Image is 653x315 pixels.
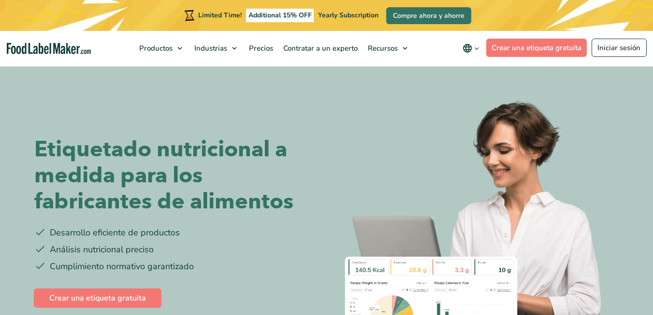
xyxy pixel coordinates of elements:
[363,31,412,66] a: Recursos
[34,260,319,273] li: Cumplimiento normativo garantizado
[486,39,587,57] a: Crear una etiqueta gratuita
[592,39,647,57] a: Iniciar sesión
[244,31,276,66] a: Precios
[34,226,319,239] li: Desarrollo eficiente de productos
[280,43,359,53] span: Contratar a un experto
[318,11,378,20] span: Yearly Subscription
[198,11,242,20] span: Limited Time!
[191,43,228,53] span: Industrias
[34,137,319,215] h1: Etiquetado nutricional a medida para los fabricantes de alimentos
[246,9,314,22] span: Additional 15% OFF
[386,7,471,24] a: Compre ahora y ahorre
[34,243,319,256] li: Análisis nutricional preciso
[246,43,274,53] span: Precios
[34,288,161,308] a: Crear una etiqueta gratuita
[365,43,399,53] span: Recursos
[278,31,361,66] a: Contratar a un experto
[189,31,242,66] a: Industrias
[134,31,187,66] a: Productos
[136,43,174,53] span: Productos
